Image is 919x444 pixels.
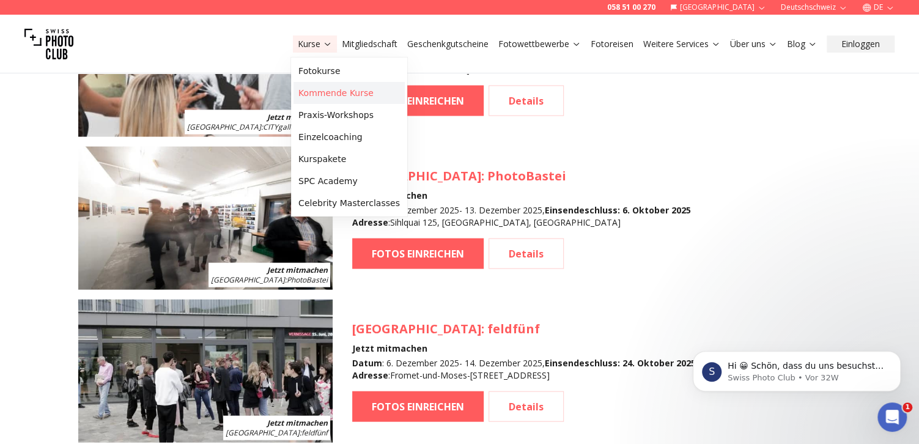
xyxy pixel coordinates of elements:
a: Einzelcoaching [293,126,405,148]
a: Details [489,239,564,269]
span: : PhotoBastei [211,275,328,285]
span: [GEOGRAPHIC_DATA] [352,168,481,184]
h4: Jetzt mitmachen [352,190,691,202]
a: Blog [787,38,817,50]
a: Celebrity Masterclasses [293,192,405,214]
a: Kommende Kurse [293,82,405,104]
img: SPC Photo Awards BERLIN Dezember 2025 [78,300,333,443]
a: Details [489,391,564,422]
img: Swiss photo club [24,20,73,68]
b: Jetzt mitmachen [267,265,328,275]
a: Geschenkgutscheine [407,38,489,50]
button: Fotoreisen [586,35,638,53]
div: : 4. Dezember 2025 - 13. Dezember 2025 , : Sihlquai 125, [GEOGRAPHIC_DATA], [GEOGRAPHIC_DATA] [352,204,691,229]
a: Fotowettbewerbe [498,38,581,50]
b: Jetzt mitmachen [267,112,328,122]
span: : CITYgalleryVIENNA [187,122,328,132]
a: SPC Academy [293,170,405,192]
a: Kurspakete [293,148,405,170]
b: Adresse [352,216,388,228]
button: Über uns [725,35,782,53]
h3: : feldfünf [352,320,696,338]
h3: : PhotoBastei [352,168,691,185]
a: Über uns [730,38,777,50]
span: [GEOGRAPHIC_DATA] [187,122,261,132]
a: Fotokurse [293,60,405,82]
a: Weitere Services [643,38,720,50]
a: FOTOS EINREICHEN [352,391,484,422]
a: Details [489,86,564,116]
iframe: Intercom live chat [877,402,907,432]
b: Datum [352,357,382,369]
button: Blog [782,35,822,53]
a: Praxis-Workshops [293,104,405,126]
iframe: Intercom notifications Nachricht [674,325,919,411]
a: FOTOS EINREICHEN [352,86,484,116]
span: [GEOGRAPHIC_DATA] [352,320,481,337]
img: SPC Photo Awards Zürich: Dezember 2025 [78,147,333,290]
a: FOTOS EINREICHEN [352,239,484,269]
span: : feldfünf [226,427,328,438]
h4: Jetzt mitmachen [352,342,696,355]
div: : 6. Dezember 2025 - 14. Dezember 2025 , : Fromet-und-Moses-[STREET_ADDRESS] [352,357,696,382]
b: Einsendeschluss : 24. Oktober 2025 [545,357,696,369]
button: Kurse [293,35,337,53]
button: Einloggen [827,35,895,53]
b: Adresse [352,369,388,381]
b: Jetzt mitmachen [267,418,328,428]
button: Geschenkgutscheine [402,35,493,53]
a: 058 51 00 270 [607,2,655,12]
span: [GEOGRAPHIC_DATA] [211,275,285,285]
b: Einsendeschluss : 6. Oktober 2025 [545,204,691,216]
button: Mitgliedschaft [337,35,402,53]
a: Fotoreisen [591,38,633,50]
button: Fotowettbewerbe [493,35,586,53]
a: Kurse [298,38,332,50]
span: 1 [902,402,912,412]
button: Weitere Services [638,35,725,53]
span: [GEOGRAPHIC_DATA] [226,427,300,438]
a: Mitgliedschaft [342,38,397,50]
